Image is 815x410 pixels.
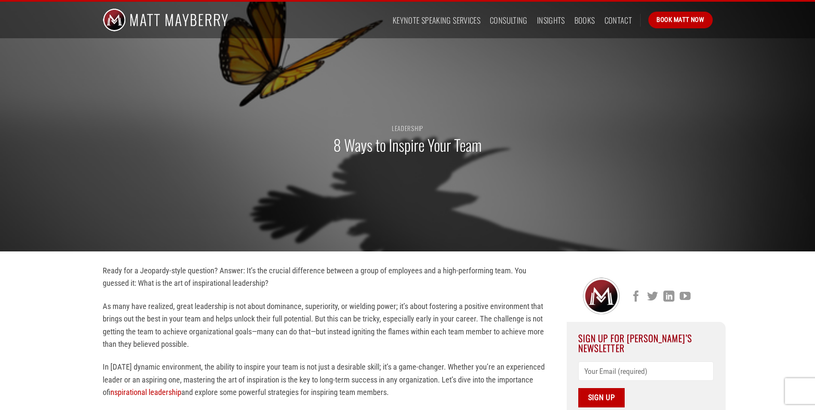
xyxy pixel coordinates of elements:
span: Sign Up For [PERSON_NAME]’s Newsletter [578,331,692,354]
input: Your Email (required) [578,361,714,381]
p: In [DATE] dynamic environment, the ability to inspire your team is not just a desirable skill; it... [103,361,554,398]
a: Follow on YouTube [680,291,690,303]
a: Follow on Facebook [631,291,641,303]
input: Sign Up [578,388,625,407]
p: As many have realized, great leadership is not about dominance, superiority, or wielding power; i... [103,300,554,351]
a: Follow on LinkedIn [663,291,674,303]
h1: 8 Ways to Inspire Your Team [333,135,482,155]
a: Keynote Speaking Services [393,12,480,28]
a: inspirational leadership [110,388,181,397]
a: Consulting [490,12,528,28]
a: Insights [537,12,565,28]
img: Matt Mayberry [103,2,229,38]
a: Books [574,12,595,28]
form: Contact form [578,361,714,407]
p: Ready for a Jeopardy-style question? Answer: It’s the crucial difference between a group of emplo... [103,264,554,290]
a: Book Matt Now [648,12,712,28]
span: Book Matt Now [656,15,704,25]
a: Contact [604,12,632,28]
a: Follow on Twitter [647,291,658,303]
a: Leadership [392,123,423,133]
